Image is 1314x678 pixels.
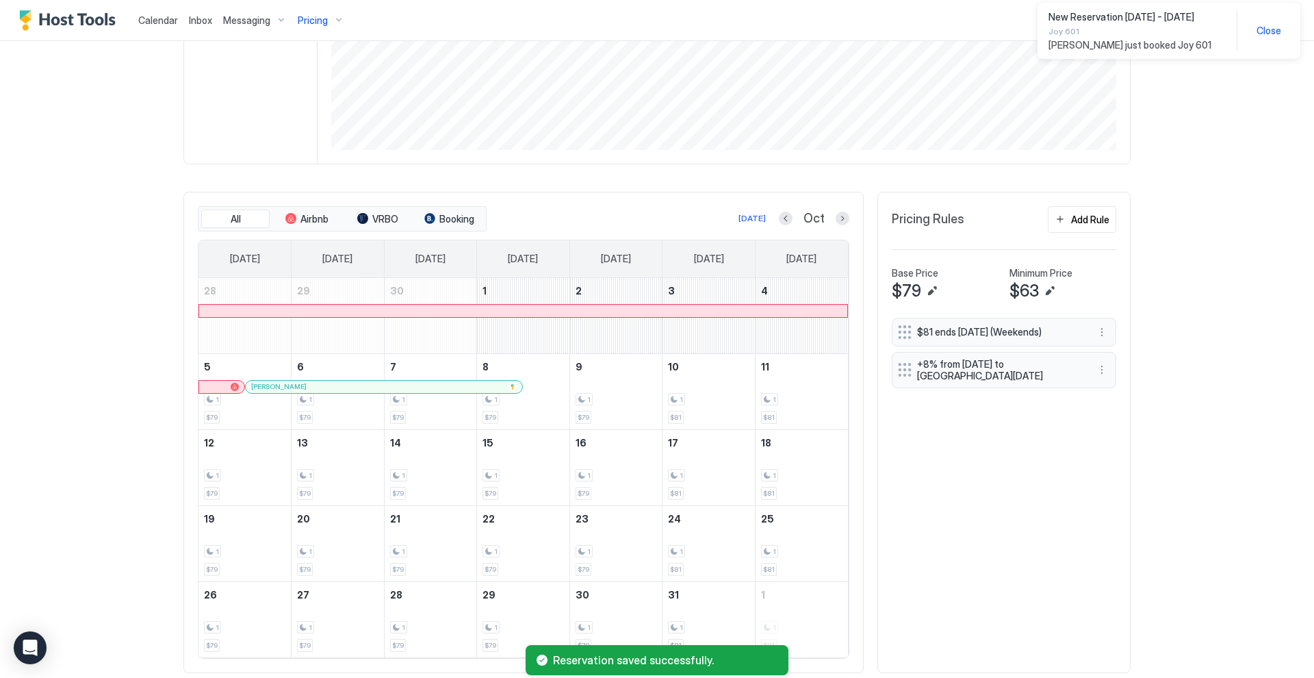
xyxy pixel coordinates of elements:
span: 1 [587,471,591,480]
a: October 26, 2025 [198,582,291,607]
span: 1 [482,285,487,297]
a: October 27, 2025 [292,582,384,607]
button: Edit [924,283,940,299]
a: October 15, 2025 [477,430,569,455]
span: 20 [297,513,310,525]
span: $79 [578,413,589,422]
span: $79 [206,413,218,422]
span: 22 [482,513,495,525]
td: October 14, 2025 [384,429,477,505]
td: October 20, 2025 [292,505,385,581]
span: $81 [763,489,775,498]
td: October 15, 2025 [477,429,570,505]
button: Next month [836,212,849,225]
span: 1 [680,623,683,632]
td: October 13, 2025 [292,429,385,505]
span: 4 [761,285,768,297]
span: Minimum Price [1009,267,1072,279]
a: October 7, 2025 [385,354,477,379]
span: Airbnb [300,213,328,225]
a: October 14, 2025 [385,430,477,455]
div: tab-group [198,206,487,232]
td: October 22, 2025 [477,505,570,581]
span: [DATE] [694,253,724,265]
span: 31 [668,589,679,601]
span: 10 [668,361,679,373]
span: 1 [309,471,312,480]
button: More options [1094,362,1110,378]
span: VRBO [372,213,398,225]
span: 1 [587,547,591,556]
span: Pricing Rules [892,212,964,227]
span: 1 [494,471,498,480]
span: Inbox [189,14,212,26]
span: 13 [297,437,308,449]
span: [DATE] [601,253,631,265]
span: [DATE] [322,253,352,265]
button: All [201,210,270,229]
span: 1 [402,395,405,404]
td: November 1, 2025 [755,581,848,657]
span: 1 [309,623,312,632]
span: $79 [578,565,589,574]
span: All [231,213,241,225]
span: Booking [439,213,474,225]
a: September 29, 2025 [292,278,384,303]
span: $81 ends [DATE] (Weekends) [917,326,1080,338]
span: $79 [392,641,404,650]
span: $79 [299,489,311,498]
span: Messaging [223,14,270,27]
span: 1 [773,395,776,404]
span: [DATE] [508,253,538,265]
td: October 25, 2025 [755,505,848,581]
td: September 29, 2025 [292,278,385,354]
td: October 4, 2025 [755,278,848,354]
span: 12 [204,437,214,449]
span: 8 [482,361,489,373]
span: $79 [485,641,496,650]
span: 28 [204,285,216,297]
a: October 16, 2025 [570,430,662,455]
span: [DATE] [786,253,816,265]
a: October 9, 2025 [570,354,662,379]
span: $81 [670,413,682,422]
span: $79 [485,489,496,498]
span: 1 [773,471,776,480]
span: 1 [761,589,765,601]
a: October 29, 2025 [477,582,569,607]
a: October 19, 2025 [198,506,291,531]
span: 29 [297,285,310,297]
span: 9 [576,361,582,373]
span: 3 [668,285,675,297]
span: $79 [392,565,404,574]
span: 16 [576,437,587,449]
div: [DATE] [738,212,766,225]
a: October 28, 2025 [385,582,477,607]
td: October 6, 2025 [292,353,385,429]
div: menu [1094,362,1110,378]
td: October 23, 2025 [569,505,662,581]
span: 7 [390,361,396,373]
span: [PERSON_NAME] just booked Joy 601 [1048,39,1226,51]
span: Close [1257,25,1281,37]
span: Reservation saved successfully. [553,653,777,667]
span: 17 [668,437,678,449]
span: 24 [668,513,681,525]
span: 1 [216,547,219,556]
a: October 23, 2025 [570,506,662,531]
td: October 18, 2025 [755,429,848,505]
span: 1 [216,623,219,632]
a: Host Tools Logo [19,10,122,31]
td: October 2, 2025 [569,278,662,354]
span: [DATE] [415,253,446,265]
div: Open Intercom Messenger [14,631,47,664]
td: October 27, 2025 [292,581,385,657]
a: October 25, 2025 [756,506,848,531]
span: 1 [587,395,591,404]
a: October 11, 2025 [756,354,848,379]
span: $79 [299,413,311,422]
td: October 26, 2025 [198,581,292,657]
span: $79 [299,565,311,574]
span: 1 [309,395,312,404]
a: October 12, 2025 [198,430,291,455]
